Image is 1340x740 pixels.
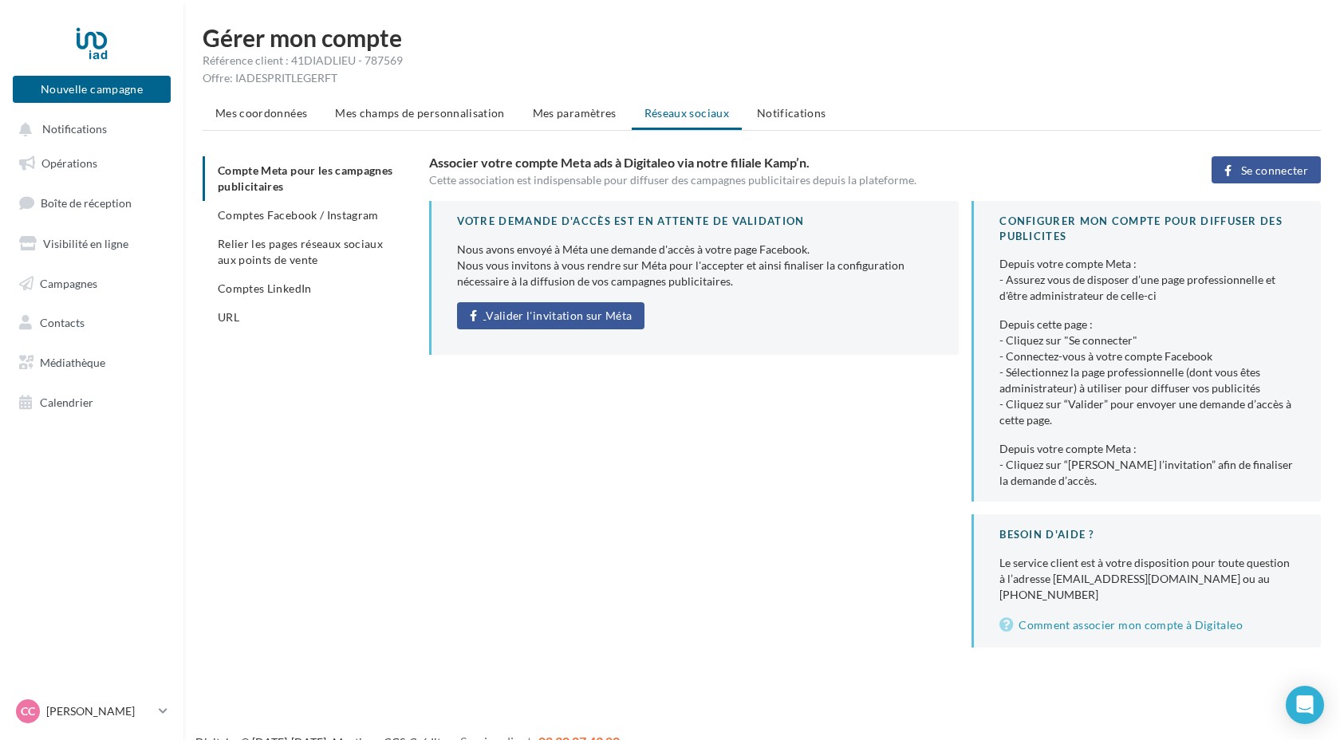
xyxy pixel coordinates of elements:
[999,441,1295,489] div: Depuis votre compte Meta : - Cliquez sur “[PERSON_NAME] l’invitation” afin de finaliser la demand...
[429,156,1141,169] h3: Associer votre compte Meta ads à Digitaleo via notre filiale Kamp’n.
[40,316,85,329] span: Contacts
[999,555,1295,603] div: Le service client est à votre disposition pour toute question à l’adresse [EMAIL_ADDRESS][DOMAIN_...
[457,214,934,229] div: Votre demande d'accès est en attente de validation
[999,527,1295,542] div: BESOIN D'AIDE ?
[10,147,174,180] a: Opérations
[203,70,1321,86] div: Offre: IADESPRITLEGERFT
[203,53,1321,69] div: Référence client : 41DIADLIEU - 787569
[41,156,97,170] span: Opérations
[46,703,152,719] p: [PERSON_NAME]
[21,703,35,719] span: CC
[10,186,174,220] a: Boîte de réception
[13,76,171,103] button: Nouvelle campagne
[1286,686,1324,724] div: Open Intercom Messenger
[457,302,645,329] a: Valider l'invitation sur Méta
[999,214,1295,243] div: CONFIGURER MON COMPTE POUR DIFFUSER DES PUBLICITES
[1241,164,1308,177] span: Se connecter
[10,267,174,301] a: Campagnes
[41,196,132,210] span: Boîte de réception
[486,309,632,322] span: Valider l'invitation sur Méta
[10,227,174,261] a: Visibilité en ligne
[218,310,239,324] span: URL
[218,281,312,295] span: Comptes LinkedIn
[13,696,171,726] a: CC [PERSON_NAME]
[457,242,934,289] div: Nous avons envoyé à Méta une demande d'accès à votre page Facebook. Nous vous invitons à vous ren...
[10,306,174,340] a: Contacts
[533,106,617,120] span: Mes paramètres
[335,106,505,120] span: Mes champs de personnalisation
[40,276,97,289] span: Campagnes
[1212,156,1321,183] button: Se connecter
[757,106,826,120] span: Notifications
[40,356,105,369] span: Médiathèque
[218,237,383,266] span: Relier les pages réseaux sociaux aux points de vente
[999,317,1295,428] div: Depuis cette page : - Cliquez sur "Se connecter" - Connectez-vous à votre compte Facebook - Sélec...
[999,256,1295,304] div: Depuis votre compte Meta : - Assurez vous de disposer d’une page professionnelle et d'être admini...
[215,106,307,120] span: Mes coordonnées
[218,208,379,222] span: Comptes Facebook / Instagram
[43,237,128,250] span: Visibilité en ligne
[10,346,174,380] a: Médiathèque
[203,26,1321,49] h1: Gérer mon compte
[42,123,107,136] span: Notifications
[429,172,1141,188] div: Cette association est indispensable pour diffuser des campagnes publicitaires depuis la plateforme.
[40,396,93,409] span: Calendrier
[10,386,174,419] a: Calendrier
[999,616,1295,635] a: Comment associer mon compte à Digitaleo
